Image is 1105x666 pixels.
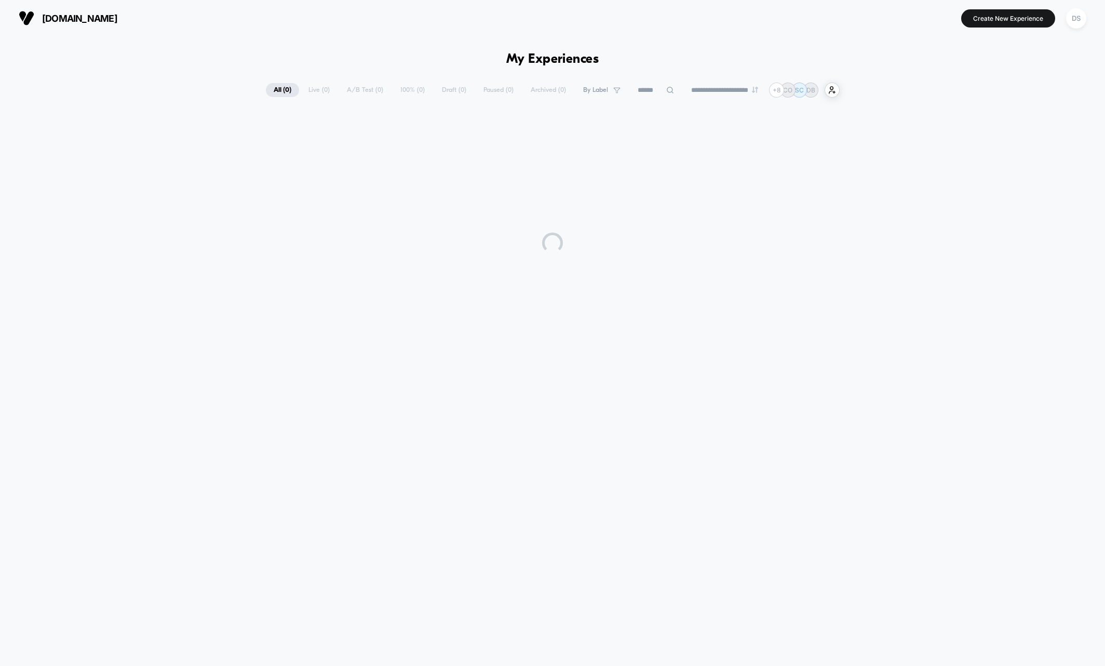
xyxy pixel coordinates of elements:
p: CO [783,86,792,94]
p: SC [795,86,804,94]
button: Create New Experience [961,9,1055,28]
div: DS [1066,8,1086,29]
button: [DOMAIN_NAME] [16,10,120,26]
img: Visually logo [19,10,34,26]
div: + 8 [769,83,784,98]
button: DS [1063,8,1089,29]
p: DB [806,86,815,94]
span: By Label [583,86,608,94]
span: [DOMAIN_NAME] [42,13,117,24]
span: All ( 0 ) [266,83,299,97]
h1: My Experiences [506,52,599,67]
img: end [752,87,758,93]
